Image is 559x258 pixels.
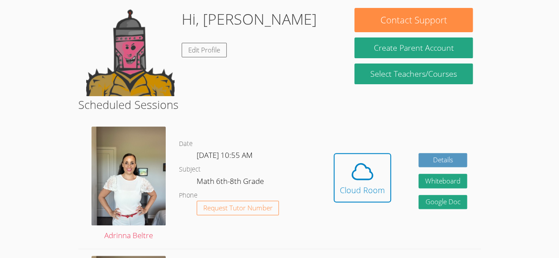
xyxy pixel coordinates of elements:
dt: Subject [179,164,201,175]
img: IMG_9685.jpeg [91,127,166,225]
h2: Scheduled Sessions [78,96,481,113]
button: Create Parent Account [354,37,472,58]
a: Select Teachers/Courses [354,64,472,84]
a: Adrinna Beltre [91,127,166,242]
div: Cloud Room [340,184,385,196]
dt: Phone [179,190,198,201]
button: Contact Support [354,8,472,32]
a: Details [418,153,467,168]
span: [DATE] 10:55 AM [197,150,253,160]
button: Cloud Room [334,153,391,202]
img: default.png [86,8,175,96]
h1: Hi, [PERSON_NAME] [182,8,317,30]
button: Whiteboard [418,174,467,188]
button: Request Tutor Number [197,201,279,215]
dt: Date [179,138,193,150]
a: Edit Profile [182,43,227,57]
dd: Math 6th-8th Grade [197,175,266,190]
span: Request Tutor Number [203,205,273,211]
a: Google Doc [418,195,467,209]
